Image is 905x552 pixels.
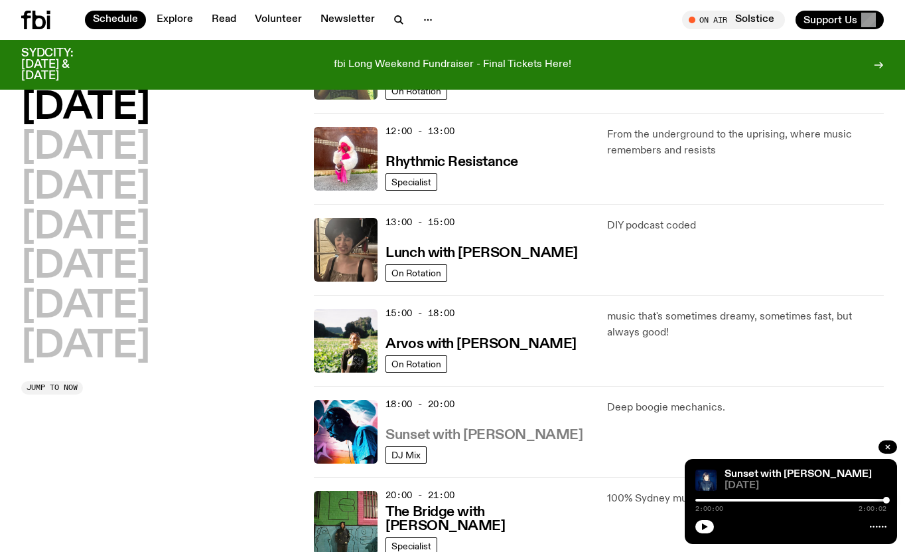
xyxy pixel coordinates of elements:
[385,506,591,533] h3: The Bridge with [PERSON_NAME]
[247,11,310,29] a: Volunteer
[385,246,577,260] h3: Lunch with [PERSON_NAME]
[607,400,884,416] p: Deep boogie mechanics.
[607,127,884,159] p: From the underground to the uprising, where music remembers and resists
[314,127,378,191] img: Attu crouches on gravel in front of a brown wall. They are wearing a white fur coat with a hood, ...
[682,11,785,29] button: On AirSolstice
[21,130,150,167] button: [DATE]
[385,446,427,464] a: DJ Mix
[796,11,884,29] button: Support Us
[607,491,884,507] p: 100% Sydney music
[391,268,441,278] span: On Rotation
[803,14,857,26] span: Support Us
[695,506,723,512] span: 2:00:00
[21,288,150,325] button: [DATE]
[725,469,872,480] a: Sunset with [PERSON_NAME]
[21,209,150,246] button: [DATE]
[85,11,146,29] a: Schedule
[313,11,383,29] a: Newsletter
[21,169,150,207] button: [DATE]
[385,355,447,373] a: On Rotation
[204,11,244,29] a: Read
[27,384,78,391] span: Jump to now
[385,335,576,351] a: Arvos with [PERSON_NAME]
[385,307,454,320] span: 15:00 - 18:00
[859,506,886,512] span: 2:00:02
[334,59,571,71] p: fbi Long Weekend Fundraiser - Final Tickets Here!
[391,177,431,187] span: Specialist
[385,426,583,442] a: Sunset with [PERSON_NAME]
[385,82,447,100] a: On Rotation
[314,400,378,464] img: Simon Caldwell stands side on, looking downwards. He has headphones on. Behind him is a brightly ...
[391,450,421,460] span: DJ Mix
[391,86,441,96] span: On Rotation
[607,309,884,341] p: music that's sometimes dreamy, sometimes fast, but always good!
[391,359,441,369] span: On Rotation
[607,218,884,234] p: DIY podcast coded
[21,248,150,286] button: [DATE]
[385,489,454,502] span: 20:00 - 21:00
[385,173,437,191] a: Specialist
[314,309,378,373] img: Bri is smiling and wearing a black t-shirt. She is standing in front of a lush, green field. Ther...
[385,503,591,533] a: The Bridge with [PERSON_NAME]
[385,244,577,260] a: Lunch with [PERSON_NAME]
[385,216,454,229] span: 13:00 - 15:00
[385,155,518,169] h3: Rhythmic Resistance
[725,481,886,491] span: [DATE]
[385,125,454,138] span: 12:00 - 13:00
[385,264,447,282] a: On Rotation
[385,337,576,351] h3: Arvos with [PERSON_NAME]
[149,11,201,29] a: Explore
[385,398,454,411] span: 18:00 - 20:00
[385,428,583,442] h3: Sunset with [PERSON_NAME]
[21,328,150,365] button: [DATE]
[21,90,150,127] button: [DATE]
[385,153,518,169] a: Rhythmic Resistance
[21,381,83,395] button: Jump to now
[391,541,431,551] span: Specialist
[21,48,106,82] h3: SYDCITY: [DATE] & [DATE]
